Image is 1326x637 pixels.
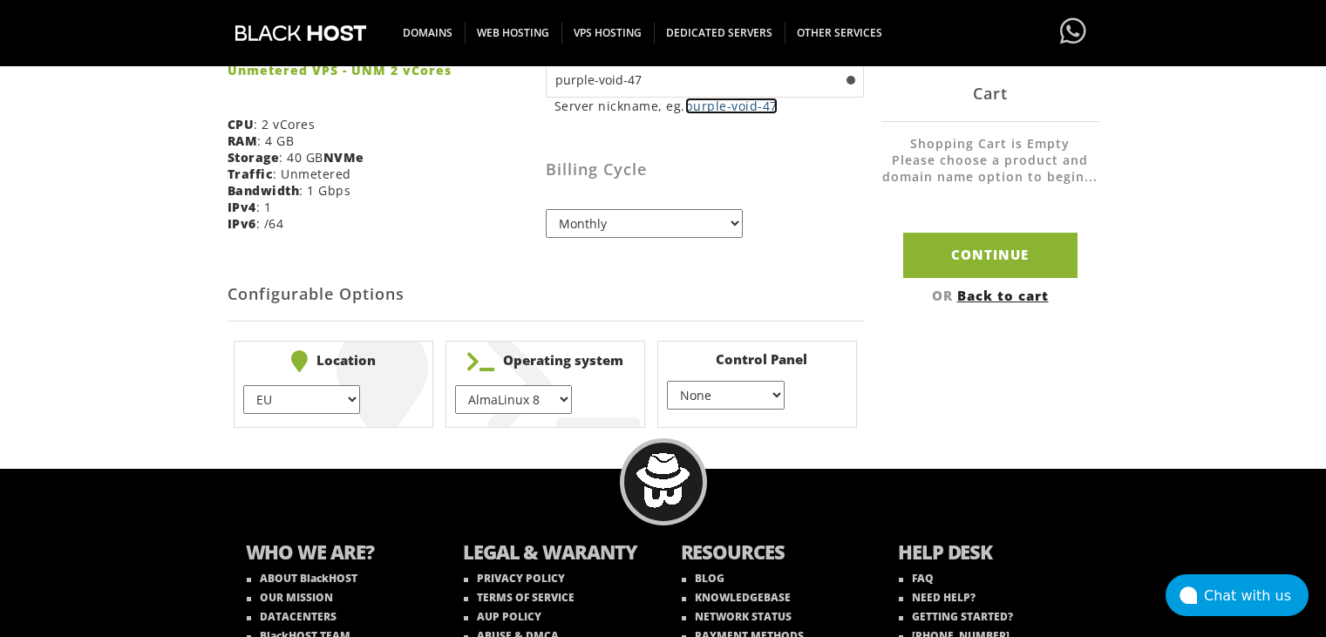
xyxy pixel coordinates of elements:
b: NVMe [323,149,364,166]
b: CPU [228,116,255,132]
a: purple-void-47 [685,98,778,114]
div: Chat with us [1204,587,1309,604]
h2: Configurable Options [228,268,864,322]
a: NEED HELP? [899,590,976,605]
a: ABOUT BlackHOST [247,571,357,586]
a: AUP POLICY [464,609,541,624]
small: Server nickname, eg. [554,98,864,114]
b: LEGAL & WARANTY [463,539,646,569]
strong: Unmetered VPS - UNM 2 vCores [228,62,533,78]
b: HELP DESK [898,539,1081,569]
h3: Billing Cycle [546,161,864,179]
li: Shopping Cart is Empty Please choose a product and domain name option to begin... [881,135,1099,202]
a: DATACENTERS [247,609,337,624]
b: IPv4 [228,199,256,215]
div: : 2 vCores : 4 GB : 40 GB : Unmetered : 1 Gbps : 1 : /64 [228,1,546,245]
select: } } } } } } [243,385,360,414]
b: IPv6 [228,215,256,232]
b: Control Panel [667,350,847,368]
a: KNOWLEDGEBASE [682,590,791,605]
input: Continue [903,233,1078,277]
span: VPS HOSTING [561,22,655,44]
a: NETWORK STATUS [682,609,792,624]
b: Storage [228,149,280,166]
a: Back to cart [957,286,1049,303]
b: RAM [228,132,258,149]
select: } } } } [667,381,784,410]
a: BLOG [682,571,724,586]
b: RESOURCES [681,539,864,569]
a: FAQ [899,571,934,586]
div: Cart [881,65,1099,122]
b: Location [243,350,424,372]
input: Hostname [546,62,864,98]
img: BlackHOST mascont, Blacky. [636,453,690,508]
b: WHO WE ARE? [246,539,429,569]
div: OR [881,286,1099,303]
span: DOMAINS [391,22,466,44]
b: Traffic [228,166,274,182]
a: OUR MISSION [247,590,333,605]
a: TERMS OF SERVICE [464,590,575,605]
span: WEB HOSTING [465,22,562,44]
b: Operating system [455,350,636,372]
b: Bandwidth [228,182,300,199]
span: OTHER SERVICES [785,22,894,44]
span: DEDICATED SERVERS [654,22,785,44]
a: PRIVACY POLICY [464,571,565,586]
button: Chat with us [1166,574,1309,616]
a: GETTING STARTED? [899,609,1013,624]
select: } } } } } } } } } } } } } } } } } } } } } [455,385,572,414]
